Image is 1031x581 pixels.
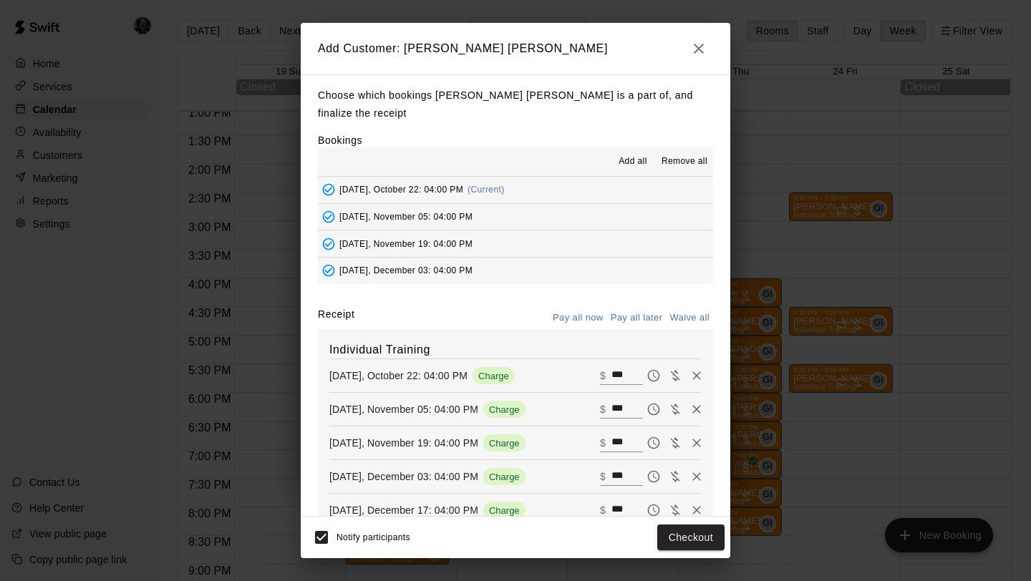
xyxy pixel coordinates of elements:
span: (Current) [468,185,505,195]
span: Remove all [662,155,707,169]
h2: Add Customer: [PERSON_NAME] [PERSON_NAME] [301,23,730,74]
span: [DATE], November 05: 04:00 PM [339,212,473,222]
span: Charge [483,404,526,415]
span: Pay later [643,436,664,449]
button: Pay all now [549,307,607,329]
button: Remove all [656,150,713,173]
button: Added - Collect Payment [318,260,339,281]
label: Receipt [318,307,354,329]
span: Charge [473,371,515,381]
p: [DATE], October 22: 04:00 PM [329,368,468,383]
p: [DATE], November 19: 04:00 PM [329,436,478,450]
span: Notify participants [337,532,410,542]
button: Remove [686,499,707,521]
p: [DATE], November 05: 04:00 PM [329,402,478,416]
span: Charge [483,438,526,449]
button: Added - Collect Payment [318,179,339,200]
p: $ [600,402,606,416]
button: Added - Collect Payment [318,233,339,255]
button: Checkout [657,524,725,551]
span: [DATE], December 03: 04:00 PM [339,265,473,275]
button: Remove [686,466,707,487]
p: Choose which bookings [PERSON_NAME] [PERSON_NAME] is a part of, and finalize the receipt [318,87,713,122]
p: $ [600,368,606,383]
span: [DATE], October 22: 04:00 PM [339,185,463,195]
button: Add all [610,150,656,173]
span: Waive payment [664,436,686,449]
span: Waive payment [664,470,686,482]
span: [DATE], November 19: 04:00 PM [339,238,473,248]
button: Added - Collect Payment[DATE], November 05: 04:00 PM [318,204,713,230]
span: Charge [483,472,526,482]
button: Remove [686,399,707,420]
span: Add all [619,155,647,169]
p: [DATE], December 03: 04:00 PM [329,469,478,484]
label: Bookings [318,135,362,146]
button: Waive all [666,307,713,329]
p: $ [600,503,606,517]
p: $ [600,436,606,450]
span: Waive payment [664,403,686,415]
button: Added - Collect Payment[DATE], December 03: 04:00 PM [318,258,713,284]
span: Waive payment [664,369,686,381]
span: Pay later [643,369,664,381]
button: Added - Collect Payment [318,206,339,228]
p: $ [600,469,606,484]
span: Pay later [643,470,664,482]
span: Charge [483,505,526,516]
button: Added - Collect Payment[DATE], October 22: 04:00 PM(Current) [318,177,713,203]
button: Added - Collect Payment[DATE], November 19: 04:00 PM [318,230,713,257]
button: Remove [686,432,707,454]
span: Pay later [643,403,664,415]
button: Pay all later [607,307,667,329]
h6: Individual Training [329,341,702,359]
p: [DATE], December 17: 04:00 PM [329,503,478,517]
span: Pay later [643,504,664,516]
button: Remove [686,365,707,386]
span: Waive payment [664,504,686,516]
